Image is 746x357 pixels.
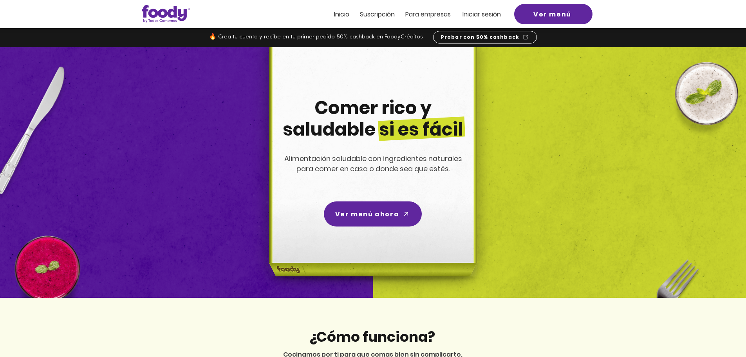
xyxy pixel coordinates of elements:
[360,10,395,19] span: Suscripción
[514,4,592,24] a: Ver menú
[284,154,462,174] span: Alimentación saludable con ingredientes naturales para comer en casa o donde sea que estés.
[283,95,463,142] span: Comer rico y saludable si es fácil
[334,11,349,18] a: Inicio
[462,11,501,18] a: Iniciar sesión
[335,209,399,219] span: Ver menú ahora
[441,34,520,41] span: Probar con 50% cashback
[360,11,395,18] a: Suscripción
[309,327,435,347] span: ¿Cómo funciona?
[142,5,190,23] img: Logo_Foody V2.0.0 (3).png
[405,10,413,19] span: Pa
[462,10,501,19] span: Iniciar sesión
[701,312,738,349] iframe: Messagebird Livechat Widget
[334,10,349,19] span: Inicio
[209,34,423,40] span: 🔥 Crea tu cuenta y recibe en tu primer pedido 50% cashback en FoodyCréditos
[413,10,451,19] span: ra empresas
[324,201,422,227] a: Ver menú ahora
[247,47,496,298] img: headline-center-compress.png
[433,31,537,43] a: Probar con 50% cashback
[533,9,571,19] span: Ver menú
[405,11,451,18] a: Para empresas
